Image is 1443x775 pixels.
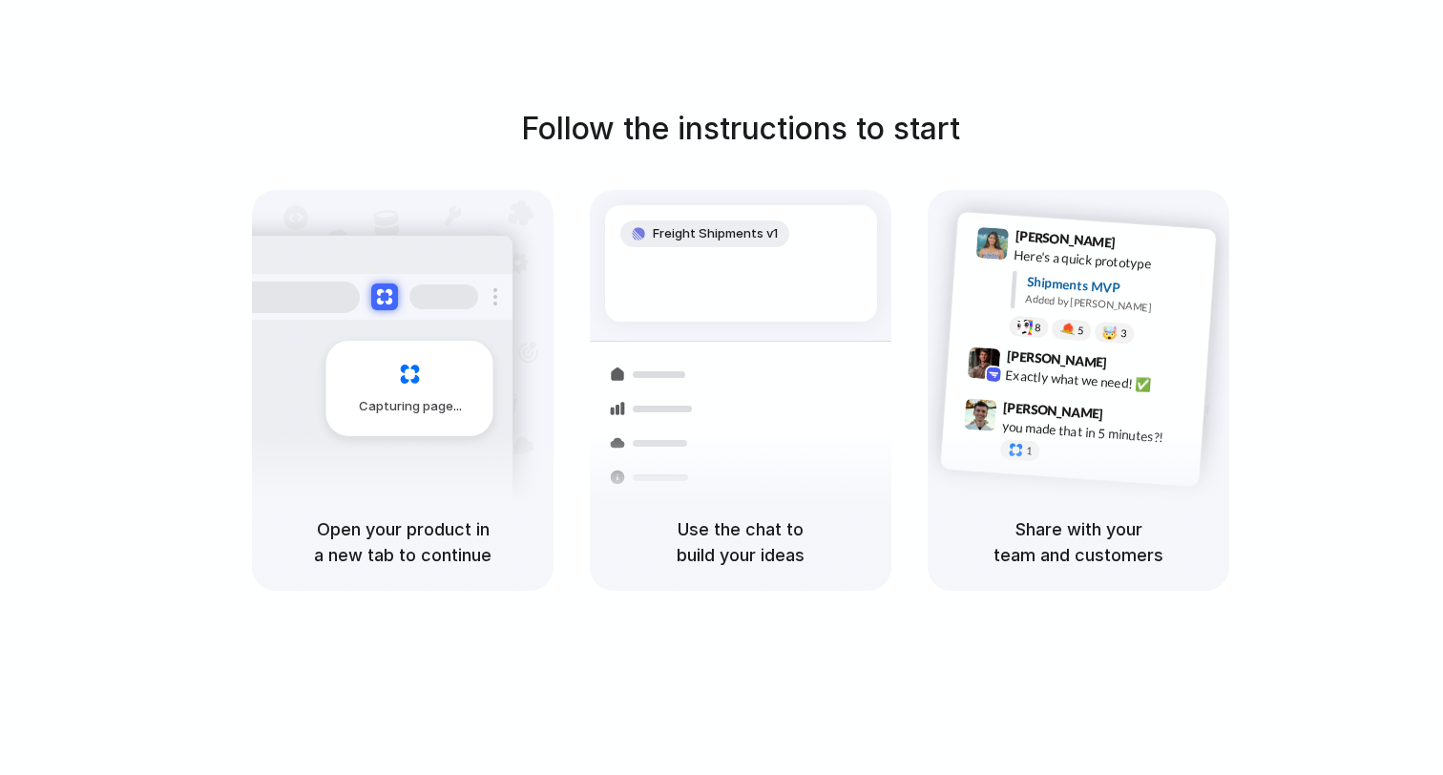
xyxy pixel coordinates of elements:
[1026,272,1202,304] div: Shipments MVP
[275,516,531,568] h5: Open your product in a new tab to continue
[1113,355,1152,378] span: 9:42 AM
[1003,397,1104,425] span: [PERSON_NAME]
[1006,346,1107,373] span: [PERSON_NAME]
[1014,245,1204,278] div: Here's a quick prototype
[1035,323,1041,333] span: 8
[613,516,868,568] h5: Use the chat to build your ideas
[1026,446,1033,456] span: 1
[1109,407,1148,429] span: 9:47 AM
[1077,325,1084,336] span: 5
[521,106,960,152] h1: Follow the instructions to start
[1025,291,1201,319] div: Added by [PERSON_NAME]
[1001,417,1192,450] div: you made that in 5 minutes?!
[653,224,778,243] span: Freight Shipments v1
[1120,328,1127,339] span: 3
[1014,225,1116,253] span: [PERSON_NAME]
[1005,366,1196,398] div: Exactly what we need! ✅
[359,397,465,416] span: Capturing page
[1121,235,1161,258] span: 9:41 AM
[1102,326,1119,341] div: 🤯
[951,516,1206,568] h5: Share with your team and customers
